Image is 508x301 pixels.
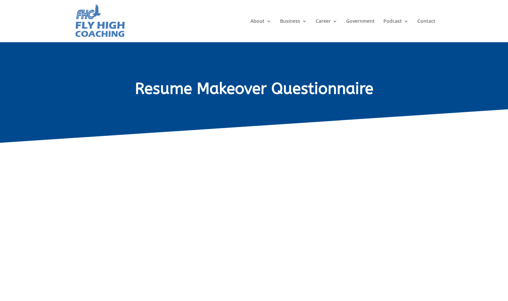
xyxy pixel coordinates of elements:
[74,3,126,39] img: Fly High Coaching
[383,19,409,42] a: Podcast
[250,19,271,42] a: About
[316,19,337,42] a: Career
[280,19,307,42] a: Business
[417,19,435,42] a: Contact
[346,19,375,42] a: Government
[123,77,385,104] h1: Resume Makeover Questionnaire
